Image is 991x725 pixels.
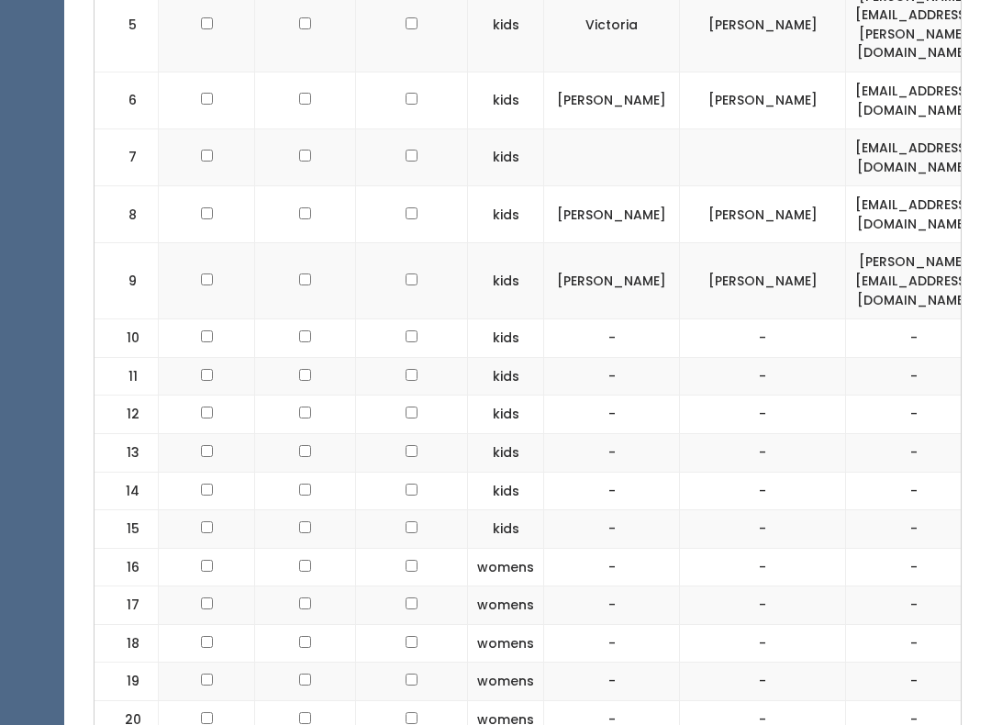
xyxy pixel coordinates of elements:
td: - [846,358,982,396]
td: 10 [95,320,159,359]
td: [PERSON_NAME] [680,72,846,129]
td: - [846,587,982,626]
td: 9 [95,244,159,320]
td: - [846,625,982,664]
td: - [680,549,846,587]
td: [EMAIL_ADDRESS][DOMAIN_NAME] [846,187,982,244]
td: 6 [95,72,159,129]
td: - [544,664,680,702]
td: - [846,664,982,702]
td: 17 [95,587,159,626]
td: [PERSON_NAME] [544,187,680,244]
td: womens [468,664,544,702]
td: 12 [95,396,159,435]
td: - [544,434,680,473]
td: 18 [95,625,159,664]
td: womens [468,549,544,587]
td: - [680,587,846,626]
td: kids [468,130,544,187]
td: 16 [95,549,159,587]
td: - [680,664,846,702]
td: 15 [95,511,159,550]
td: kids [468,396,544,435]
td: - [680,434,846,473]
td: - [544,587,680,626]
td: [EMAIL_ADDRESS][DOMAIN_NAME] [846,72,982,129]
td: - [680,396,846,435]
td: - [846,549,982,587]
td: 13 [95,434,159,473]
td: 11 [95,358,159,396]
td: kids [468,72,544,129]
td: - [680,358,846,396]
td: - [846,473,982,511]
td: - [846,396,982,435]
td: womens [468,625,544,664]
td: - [680,320,846,359]
td: - [846,511,982,550]
td: 8 [95,187,159,244]
td: [PERSON_NAME][EMAIL_ADDRESS][DOMAIN_NAME] [846,244,982,320]
td: [PERSON_NAME] [680,187,846,244]
td: [PERSON_NAME] [680,244,846,320]
td: 7 [95,130,159,187]
td: kids [468,511,544,550]
td: kids [468,244,544,320]
td: - [846,434,982,473]
td: kids [468,358,544,396]
td: - [544,320,680,359]
td: [PERSON_NAME] [544,244,680,320]
td: [EMAIL_ADDRESS][DOMAIN_NAME] [846,130,982,187]
td: - [680,473,846,511]
td: 14 [95,473,159,511]
td: - [544,625,680,664]
td: kids [468,187,544,244]
td: - [544,549,680,587]
td: - [846,320,982,359]
td: - [680,511,846,550]
td: - [544,396,680,435]
td: 19 [95,664,159,702]
td: kids [468,320,544,359]
td: [PERSON_NAME] [544,72,680,129]
td: womens [468,587,544,626]
td: kids [468,473,544,511]
td: - [680,625,846,664]
td: kids [468,434,544,473]
td: - [544,473,680,511]
td: - [544,511,680,550]
td: - [544,358,680,396]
